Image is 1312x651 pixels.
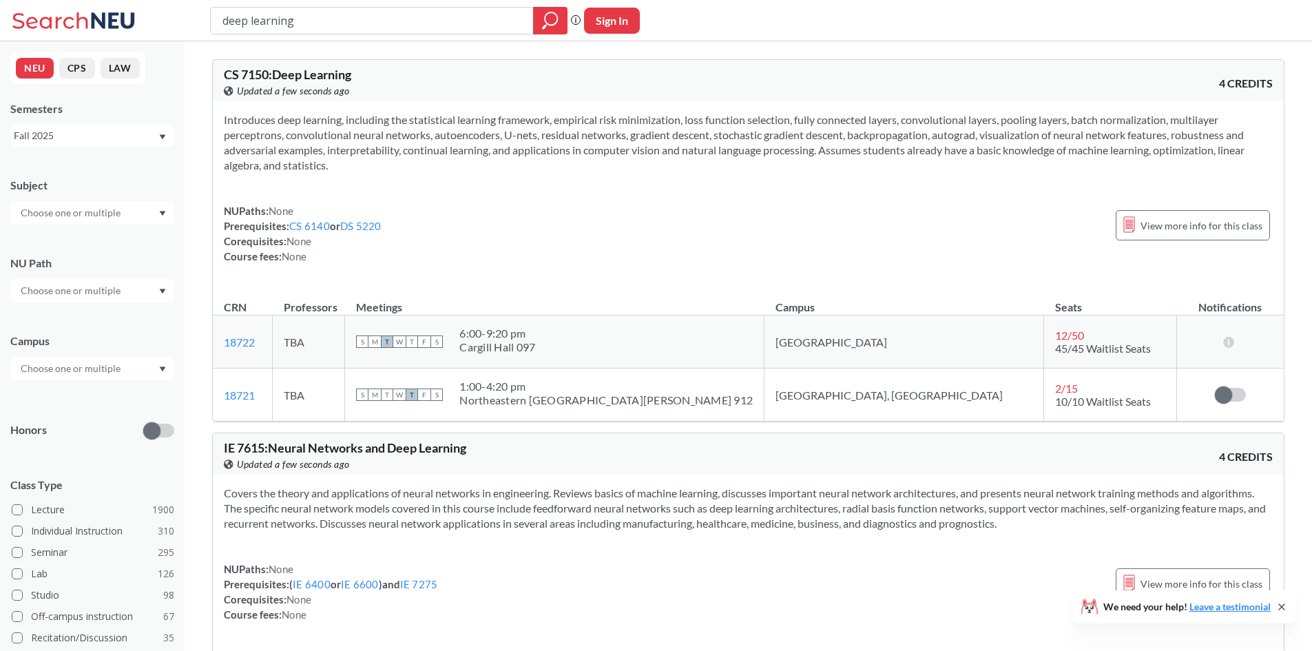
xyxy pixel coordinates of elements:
td: [GEOGRAPHIC_DATA], [GEOGRAPHIC_DATA] [764,369,1044,422]
span: 295 [158,545,174,560]
div: Subject [10,178,174,193]
span: View more info for this class [1141,575,1262,592]
input: Class, professor, course number, "phrase" [221,9,523,32]
th: Seats [1044,286,1177,316]
span: S [430,335,443,348]
span: T [406,335,418,348]
div: Fall 2025 [14,128,158,143]
span: 4 CREDITS [1219,76,1273,91]
div: NU Path [10,256,174,271]
svg: Dropdown arrow [159,289,166,294]
div: 1:00 - 4:20 pm [459,380,753,393]
td: TBA [273,369,345,422]
span: 45/45 Waitlist Seats [1055,342,1151,355]
span: None [269,205,293,217]
span: W [393,389,406,401]
span: M [368,335,381,348]
span: We need your help! [1103,602,1271,612]
a: 18722 [224,335,255,349]
span: 126 [158,566,174,581]
svg: Dropdown arrow [159,211,166,216]
span: 1900 [152,502,174,517]
span: S [356,389,368,401]
span: 35 [163,630,174,645]
a: IE 6600 [341,578,379,590]
svg: Dropdown arrow [159,366,166,372]
span: 2 / 15 [1055,382,1078,395]
label: Lecture [12,501,174,519]
label: Studio [12,586,174,604]
div: Cargill Hall 097 [459,340,535,354]
label: Off-campus instruction [12,608,174,626]
label: Lab [12,565,174,583]
span: None [282,250,306,262]
a: DS 5220 [340,220,382,232]
span: T [381,389,393,401]
span: View more info for this class [1141,217,1262,234]
span: Updated a few seconds ago [237,457,350,472]
span: None [269,563,293,575]
div: Northeastern [GEOGRAPHIC_DATA][PERSON_NAME] 912 [459,393,753,407]
div: NUPaths: Prerequisites: or Corequisites: Course fees: [224,203,382,264]
label: Seminar [12,544,174,561]
span: 98 [163,588,174,603]
span: Class Type [10,477,174,493]
button: NEU [16,58,54,79]
span: T [381,335,393,348]
span: F [418,389,430,401]
div: Dropdown arrow [10,279,174,302]
a: IE 7275 [400,578,438,590]
span: F [418,335,430,348]
span: None [287,235,311,247]
span: 12 / 50 [1055,329,1084,342]
div: Semesters [10,101,174,116]
span: None [282,608,306,621]
a: CS 6140 [289,220,330,232]
span: M [368,389,381,401]
th: Meetings [345,286,764,316]
button: LAW [101,58,140,79]
label: Recitation/Discussion [12,629,174,647]
svg: magnifying glass [542,11,559,30]
span: Updated a few seconds ago [237,83,350,99]
span: IE 7615 : Neural Networks and Deep Learning [224,440,466,455]
span: 310 [158,524,174,539]
th: Professors [273,286,345,316]
p: Honors [10,422,47,438]
a: 18721 [224,389,255,402]
input: Choose one or multiple [14,205,129,221]
a: IE 6400 [293,578,331,590]
button: CPS [59,58,95,79]
input: Choose one or multiple [14,360,129,377]
span: W [393,335,406,348]
button: Sign In [584,8,640,34]
th: Notifications [1177,286,1284,316]
div: CRN [224,300,247,315]
div: NUPaths: Prerequisites: ( or ) and Corequisites: Course fees: [224,561,437,622]
label: Individual Instruction [12,522,174,540]
a: Leave a testimonial [1189,601,1271,612]
td: TBA [273,316,345,369]
input: Choose one or multiple [14,282,129,299]
th: Campus [764,286,1044,316]
span: 10/10 Waitlist Seats [1055,395,1151,408]
span: S [356,335,368,348]
span: S [430,389,443,401]
span: CS 7150 : Deep Learning [224,67,351,82]
div: Dropdown arrow [10,357,174,380]
div: magnifying glass [533,7,568,34]
div: Fall 2025Dropdown arrow [10,125,174,147]
span: None [287,593,311,606]
span: 4 CREDITS [1219,449,1273,464]
span: T [406,389,418,401]
td: [GEOGRAPHIC_DATA] [764,316,1044,369]
div: Campus [10,333,174,349]
section: Introduces deep learning, including the statistical learning framework, empirical risk minimizati... [224,112,1273,173]
section: Covers the theory and applications of neural networks in engineering. Reviews basics of machine l... [224,486,1273,531]
svg: Dropdown arrow [159,134,166,140]
div: Dropdown arrow [10,201,174,225]
span: 67 [163,609,174,624]
div: 6:00 - 9:20 pm [459,327,535,340]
